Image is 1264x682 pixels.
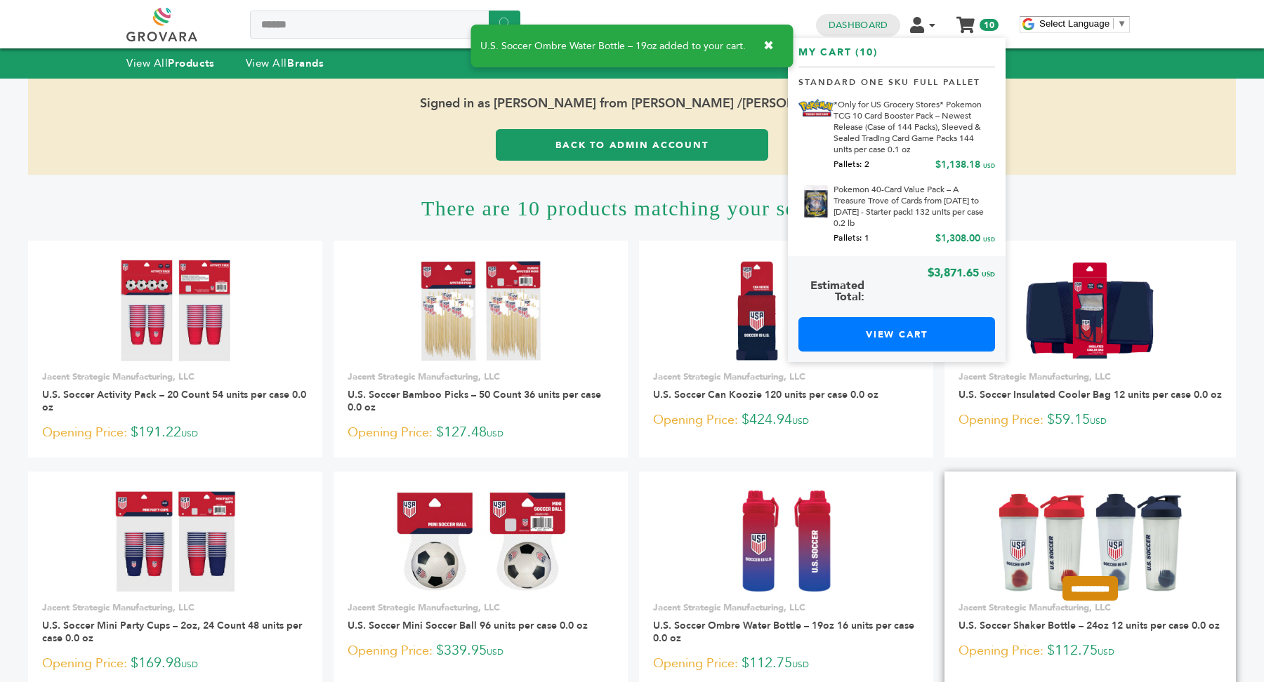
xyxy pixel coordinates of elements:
[982,270,995,279] span: USD
[653,653,919,674] p: $112.75
[1024,260,1157,361] img: U.S. Soccer Insulated Cooler Bag 12 units per case 0.0 oz
[958,13,974,27] a: My Cart
[348,422,614,443] p: $127.48
[959,388,1222,401] a: U.S. Soccer Insulated Cooler Bag 12 units per case 0.0 oz
[935,158,980,171] span: $1,138.18
[1039,18,1110,29] span: Select Language
[391,490,570,591] img: U.S. Soccer Mini Soccer Ball 96 units per case 0.0 oz
[487,646,503,657] span: USD
[928,265,979,281] span: $3,871.65
[28,175,1236,241] h1: There are 10 products matching your search.
[653,410,738,429] span: Opening Price:
[181,659,198,670] span: USD
[120,260,230,361] img: U.S. Soccer Activity Pack – 20 Count 54 units per case 0.0 oz
[959,641,1222,662] p: $112.75
[798,317,995,352] a: View Cart
[739,490,833,591] img: U.S. Soccer Ombre Water Bottle – 19oz 16 units per case 0.0 oz
[792,415,809,427] span: USD
[348,641,614,662] p: $339.95
[983,162,995,170] span: USD
[42,654,127,673] span: Opening Price:
[42,423,127,442] span: Opening Price:
[348,601,614,614] p: Jacent Strategic Manufacturing, LLC
[42,601,308,614] p: Jacent Strategic Manufacturing, LLC
[829,19,888,32] a: Dashboard
[348,641,433,660] span: Opening Price:
[42,619,302,645] a: U.S. Soccer Mini Party Cups – 2oz, 24 Count 48 units per case 0.0 oz
[250,11,520,39] input: Search a product or brand...
[496,129,768,161] a: Back to Admin Account
[480,41,746,51] span: U.S. Soccer Ombre Water Bottle – 19oz added to your cart.
[420,260,541,361] img: U.S. Soccer Bamboo Picks – 50 Count 36 units per case 0.0 oz
[126,56,215,70] a: View AllProducts
[348,619,588,632] a: U.S. Soccer Mini Soccer Ball 96 units per case 0.0 oz
[42,653,308,674] p: $169.98
[834,184,989,229] a: Pokemon 40-Card Value Pack – A Treasure Trove of Cards from [DATE] to [DATE] - Starter pack! 132 ...
[834,159,869,170] span: Pallets: 2
[181,428,198,439] span: USD
[653,388,878,401] a: U.S. Soccer Can Koozie 120 units per case 0.0 oz
[959,601,1222,614] p: Jacent Strategic Manufacturing, LLC
[42,388,306,414] a: U.S. Soccer Activity Pack – 20 Count 54 units per case 0.0 oz
[653,654,738,673] span: Opening Price:
[653,619,914,645] a: U.S. Soccer Ombre Water Bottle – 19oz 16 units per case 0.0 oz
[980,19,999,31] span: 10
[653,370,919,383] p: Jacent Strategic Manufacturing, LLC
[1090,415,1107,427] span: USD
[168,56,214,70] strong: Products
[1039,18,1126,29] a: Select Language​
[834,99,989,155] a: *Only for US Grocery Stores* Pokemon TCG 10 Card Booster Pack – Newest Release (Case of 144 Packs...
[348,423,433,442] span: Opening Price:
[1098,646,1114,657] span: USD
[114,490,236,591] img: U.S. Soccer Mini Party Cups – 2oz, 24 Count 48 units per case 0.0 oz
[348,388,601,414] a: U.S. Soccer Bamboo Picks – 50 Count 36 units per case 0.0 oz
[798,45,995,67] h5: My Cart (10)
[983,236,995,243] span: USD
[348,370,614,383] p: Jacent Strategic Manufacturing, LLC
[1117,18,1126,29] span: ▼
[959,370,1222,383] p: Jacent Strategic Manufacturing, LLC
[834,232,869,243] span: Pallets: 1
[246,56,324,70] a: View AllBrands
[28,79,1236,129] span: Signed in as [PERSON_NAME] from [PERSON_NAME] /[PERSON_NAME]
[42,422,308,443] p: $191.22
[42,370,308,383] p: Jacent Strategic Manufacturing, LLC
[798,274,874,309] span: Estimated Total:
[753,32,784,60] button: ✖
[959,619,1220,632] a: U.S. Soccer Shaker Bottle – 24oz 12 units per case 0.0 oz
[959,641,1044,660] span: Opening Price:
[999,490,1182,591] img: U.S. Soccer Shaker Bottle – 24oz 12 units per case 0.0 oz
[798,67,995,88] p: Standard One Sku Full Pallet
[735,260,837,361] img: U.S. Soccer Can Koozie 120 units per case 0.0 oz
[792,659,809,670] span: USD
[287,56,324,70] strong: Brands
[935,232,980,245] span: $1,308.00
[487,428,503,439] span: USD
[959,410,1222,431] p: $59.15
[653,601,919,614] p: Jacent Strategic Manufacturing, LLC
[653,410,919,431] p: $424.94
[959,410,1044,429] span: Opening Price:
